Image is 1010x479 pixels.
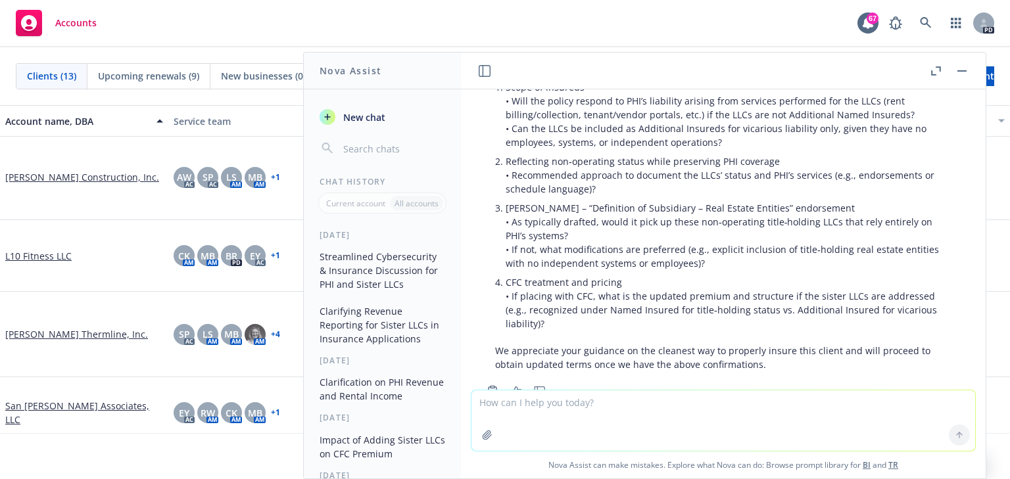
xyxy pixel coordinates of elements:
p: Scope of insureds • Will the policy respond to PHI’s liability arising from services performed fo... [506,80,951,149]
div: 67 [867,12,878,24]
span: MB [224,327,239,341]
img: photo [245,324,266,345]
a: [PERSON_NAME] Thermline, Inc. [5,327,148,341]
div: Service team [174,114,331,128]
a: Search [913,10,939,36]
a: L10 Fitness LLC [5,249,72,263]
span: Clients (13) [27,69,76,83]
span: CK [226,406,237,420]
div: Chat History [304,176,461,187]
span: RW [201,406,215,420]
p: Current account [326,198,385,209]
a: San [PERSON_NAME] Associates, LLC [5,399,163,426]
span: New chat [341,110,385,124]
span: LS [203,327,213,341]
span: MB [201,249,215,263]
span: MB [248,170,262,184]
span: EY [250,249,260,263]
p: [PERSON_NAME] – “Definition of Subsidiary – Real Estate Entities” endorsement • As typically draf... [506,201,951,270]
div: Account name, DBA [5,114,149,128]
a: [PERSON_NAME] Construction, Inc. [5,170,159,184]
span: Nova Assist can make mistakes. Explore what Nova can do: Browse prompt library for and [466,451,980,478]
a: + 4 [271,331,280,338]
span: Accounts [55,18,97,28]
a: + 1 [271,173,280,181]
button: New chat [314,105,450,129]
p: All accounts [395,198,439,209]
a: TR [888,459,898,470]
span: CK [178,249,190,263]
a: + 1 [271,252,280,260]
a: + 1 [271,409,280,417]
span: BR [226,249,237,263]
button: Thumbs down [529,382,550,400]
div: [DATE] [304,355,461,366]
a: BI [863,459,871,470]
div: [DATE] [304,229,461,240]
span: Upcoming renewals (9) [98,69,199,83]
a: Report a Bug [882,10,909,36]
span: AW [177,170,191,184]
p: CFC treatment and pricing • If placing with CFC, what is the updated premium and structure if the... [506,275,951,331]
p: Reflecting non‑operating status while preserving PHI coverage • Recommended approach to document ... [506,154,951,196]
span: LS [226,170,237,184]
a: Accounts [11,5,102,41]
svg: Copy to clipboard [487,385,498,397]
h1: Nova Assist [320,64,381,78]
span: SP [179,327,190,341]
button: Impact of Adding Sister LLCs on CFC Premium [314,429,450,465]
span: SP [203,170,214,184]
button: Streamlined Cybersecurity & Insurance Discussion for PHI and Sister LLCs [314,246,450,295]
span: MB [248,406,262,420]
button: Service team [168,105,337,137]
button: Clarifying Revenue Reporting for Sister LLCs in Insurance Applications [314,300,450,350]
span: EY [179,406,189,420]
p: We appreciate your guidance on the cleanest way to properly insure this client and will proceed t... [495,344,951,371]
input: Search chats [341,139,445,158]
a: Switch app [943,10,969,36]
button: Clarification on PHI Revenue and Rental Income [314,371,450,407]
span: New businesses (0) [221,69,306,83]
div: [DATE] [304,412,461,423]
